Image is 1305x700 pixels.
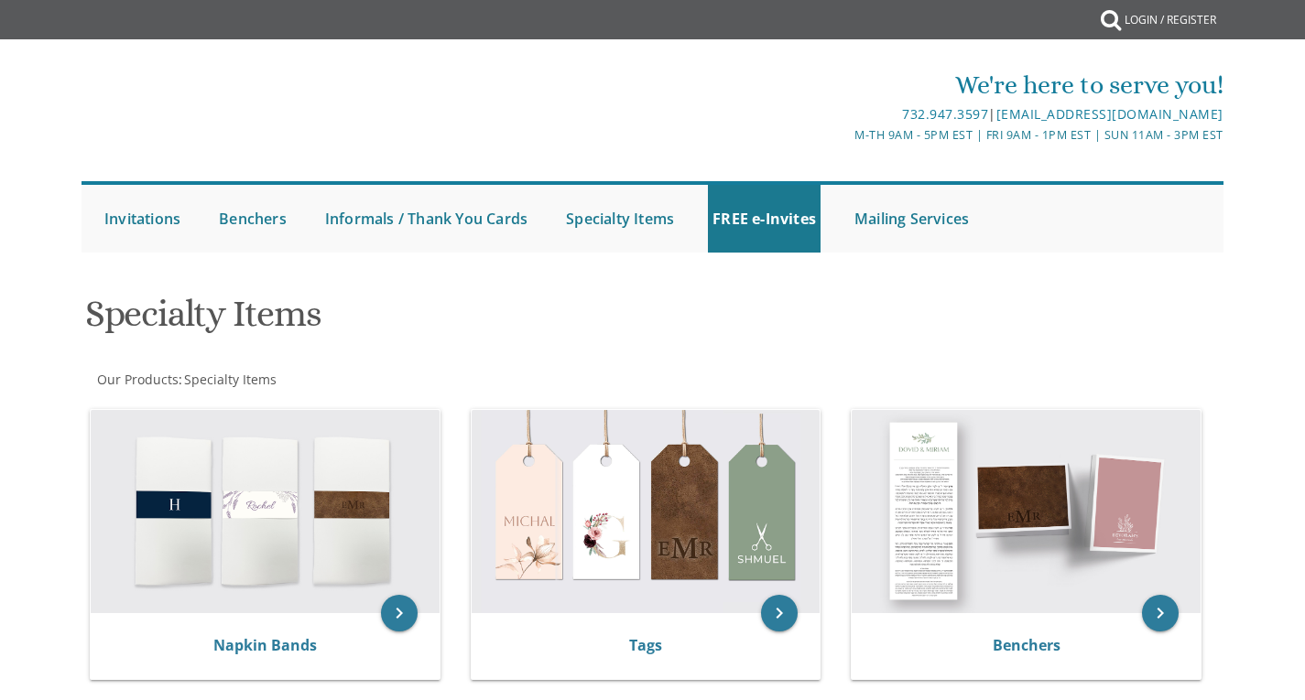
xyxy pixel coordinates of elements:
[463,125,1223,145] div: M-Th 9am - 5pm EST | Fri 9am - 1pm EST | Sun 11am - 3pm EST
[381,595,418,631] a: keyboard_arrow_right
[214,185,291,253] a: Benchers
[472,410,821,613] img: Tags
[761,595,798,631] a: keyboard_arrow_right
[902,105,988,123] a: 732.947.3597
[321,185,532,253] a: Informals / Thank You Cards
[561,185,679,253] a: Specialty Items
[852,410,1201,613] img: Benchers
[85,294,832,348] h1: Specialty Items
[996,105,1223,123] a: [EMAIL_ADDRESS][DOMAIN_NAME]
[91,410,440,613] img: Napkin Bands
[629,635,662,655] a: Tags
[850,185,973,253] a: Mailing Services
[463,103,1223,125] div: |
[100,185,185,253] a: Invitations
[463,67,1223,103] div: We're here to serve you!
[993,635,1060,655] a: Benchers
[213,635,317,655] a: Napkin Bands
[1142,595,1179,631] a: keyboard_arrow_right
[82,371,653,389] div: :
[95,371,179,388] a: Our Products
[184,371,277,388] span: Specialty Items
[708,185,821,253] a: FREE e-Invites
[182,371,277,388] a: Specialty Items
